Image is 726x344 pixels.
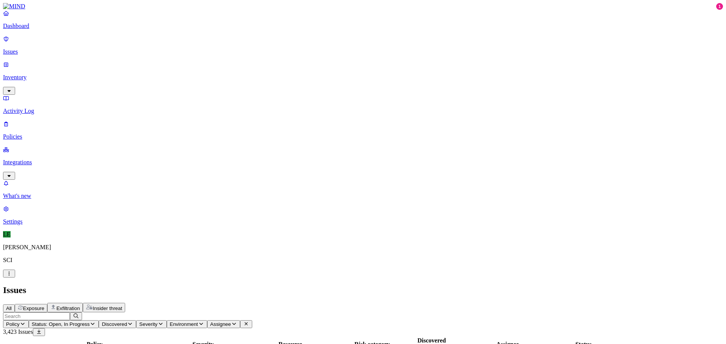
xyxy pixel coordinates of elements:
[6,305,12,311] span: All
[3,133,723,140] p: Policies
[3,35,723,55] a: Issues
[3,23,723,29] p: Dashboard
[3,3,25,10] img: MIND
[56,305,80,311] span: Exfiltration
[3,108,723,114] p: Activity Log
[3,120,723,140] a: Policies
[32,321,90,327] span: Status: Open, In Progress
[3,285,723,295] h2: Issues
[400,337,464,344] div: Discovered
[3,312,70,320] input: Search
[3,257,723,264] p: SCI
[3,244,723,251] p: [PERSON_NAME]
[3,193,723,199] p: What's new
[3,180,723,199] a: What's new
[6,321,20,327] span: Policy
[3,218,723,225] p: Settings
[3,10,723,29] a: Dashboard
[170,321,198,327] span: Environment
[3,61,723,94] a: Inventory
[102,321,127,327] span: Discovered
[3,95,723,114] a: Activity Log
[139,321,157,327] span: Severity
[210,321,231,327] span: Assignee
[3,329,33,335] span: 3,423 Issues
[3,159,723,166] p: Integrations
[3,74,723,81] p: Inventory
[716,3,723,10] div: 1
[3,231,11,238] span: LE
[23,305,44,311] span: Exposure
[3,146,723,179] a: Integrations
[3,3,723,10] a: MIND
[3,205,723,225] a: Settings
[93,305,122,311] span: Insider threat
[3,48,723,55] p: Issues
